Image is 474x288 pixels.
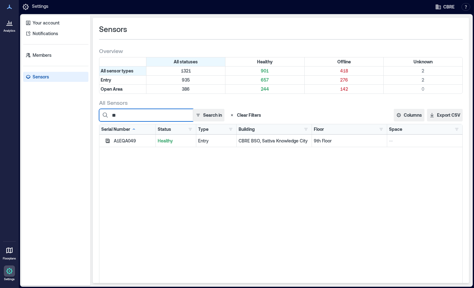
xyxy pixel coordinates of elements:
p: Members [33,52,51,58]
div: All statuses [146,57,225,66]
p: 244 [227,86,303,92]
p: Sensors [33,74,49,80]
p: 276 [306,77,382,83]
p: Floorplans [3,257,16,260]
button: Search in [193,109,224,121]
span: Overview [99,47,123,55]
button: CBRE [433,2,456,12]
p: 142 [306,86,382,92]
div: Filter by Type: Entry & Status: Unknown [384,76,462,84]
button: Columns [394,109,424,121]
p: 386 [148,86,224,92]
p: 1321 [148,68,224,74]
p: 901 [227,68,303,74]
p: 2 [385,77,461,83]
div: Filter by Status: Healthy [225,57,304,66]
p: -- [389,138,461,144]
div: Type [198,126,208,132]
p: 935 [148,77,224,83]
div: A1EQA049 [114,138,154,144]
div: Filter by Status: Offline [305,57,384,66]
div: Serial Number [101,126,136,132]
p: 418 [306,68,382,74]
p: 0 [385,86,461,92]
span: CBRE [443,4,455,10]
div: Floor [314,126,324,132]
a: Floorplans [1,243,18,262]
div: Status [158,126,171,132]
div: Space [389,126,402,132]
div: Filter by Type: Open Area [99,85,146,93]
p: 9th Floor [314,138,385,144]
span: All Sensors [99,99,128,106]
p: 657 [227,77,303,83]
a: Analytics [2,15,17,35]
div: Filter by Type: Entry [99,76,146,84]
div: Filter by Status: Unknown [384,57,462,66]
p: Your account [33,20,60,26]
a: Your account [23,18,88,28]
p: Settings [32,3,48,11]
div: Building [239,126,255,132]
a: Settings [2,264,17,283]
button: Export CSV [427,109,463,121]
div: All sensor types [99,67,146,75]
p: 2 [385,68,461,74]
div: Filter by Type: Open Area & Status: Healthy [225,85,304,93]
a: Sensors [23,72,88,82]
p: Notifications [33,30,58,37]
span: Sensors [99,24,127,34]
div: Filter by Type: Open Area & Status: Offline [305,85,384,93]
p: Healthy [158,138,194,144]
div: Filter by Type: Entry & Status: Offline [305,76,384,84]
a: Members [23,50,88,60]
p: Settings [4,277,15,281]
a: Notifications [23,29,88,39]
div: Filter by Type: Open Area & Status: Unknown (0 sensors) [384,85,462,93]
button: Clear Filters [227,109,264,121]
p: Analytics [3,29,15,33]
div: Filter by Type: Entry & Status: Healthy [225,76,304,84]
div: Entry [198,138,234,144]
p: CBRE BSO, Sattva Knowledge City [239,138,310,144]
